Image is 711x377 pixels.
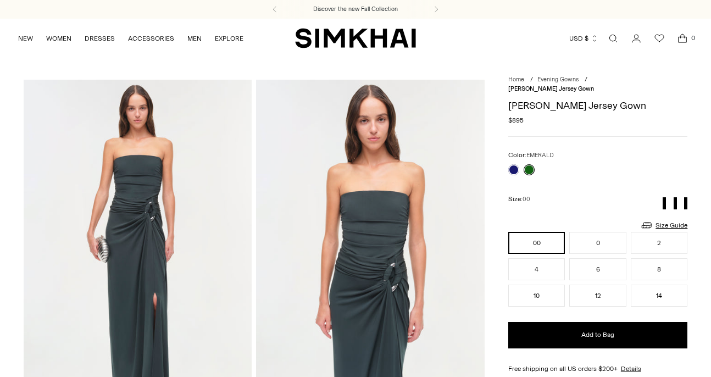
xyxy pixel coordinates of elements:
[508,364,687,374] div: Free shipping on all US orders $200+
[530,75,533,85] div: /
[625,27,647,49] a: Go to the account page
[585,75,587,85] div: /
[18,26,33,51] a: NEW
[569,258,626,280] button: 6
[508,101,687,110] h1: [PERSON_NAME] Jersey Gown
[508,285,565,307] button: 10
[508,115,524,125] span: $895
[648,27,670,49] a: Wishlist
[508,258,565,280] button: 4
[581,330,614,340] span: Add to Bag
[671,27,693,49] a: Open cart modal
[508,194,530,204] label: Size:
[569,232,626,254] button: 0
[508,150,554,160] label: Color:
[640,218,687,232] a: Size Guide
[602,27,624,49] a: Open search modal
[537,76,579,83] a: Evening Gowns
[688,33,698,43] span: 0
[508,232,565,254] button: 00
[295,27,416,49] a: SIMKHAI
[569,26,598,51] button: USD $
[631,258,688,280] button: 8
[46,26,71,51] a: WOMEN
[508,75,687,93] nav: breadcrumbs
[621,364,641,374] a: Details
[523,196,530,203] span: 00
[631,232,688,254] button: 2
[508,76,524,83] a: Home
[569,285,626,307] button: 12
[85,26,115,51] a: DRESSES
[313,5,398,14] a: Discover the new Fall Collection
[508,85,594,92] span: [PERSON_NAME] Jersey Gown
[526,152,554,159] span: EMERALD
[631,285,688,307] button: 14
[128,26,174,51] a: ACCESSORIES
[508,322,687,348] button: Add to Bag
[215,26,243,51] a: EXPLORE
[187,26,202,51] a: MEN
